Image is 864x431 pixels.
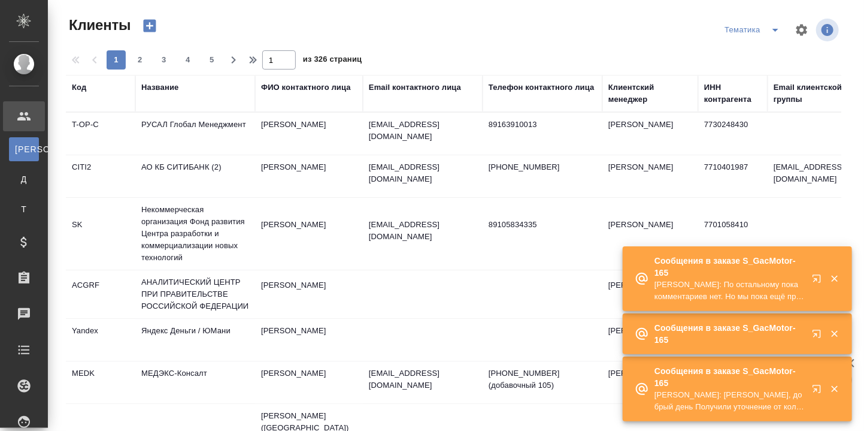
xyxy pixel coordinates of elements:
button: Открыть в новой вкладке [805,322,833,351]
p: [PERSON_NAME]: [PERSON_NAME], добрый день Получили уточнение от коллег, касательно вопроса: Перев... [654,389,804,413]
div: ФИО контактного лица [261,82,351,94]
button: 2 [131,50,150,70]
td: АО КБ СИТИБАНК (2) [135,155,255,197]
a: Т [9,197,39,221]
span: Посмотреть информацию [816,19,841,41]
p: [PHONE_NUMBER] [489,161,596,173]
td: Некоммерческая организация Фонд развития Центра разработки и коммерциализации новых технологий [135,198,255,270]
p: [PERSON_NAME]: По остальному пока комментариев нет. Но мы пока ещё проверяем. С уважением, Best r... [654,279,804,303]
div: Название [141,82,178,94]
p: [PHONE_NUMBER] (добавочный 105) [489,367,596,391]
button: Закрыть [822,273,847,284]
td: [PERSON_NAME] [255,155,363,197]
td: ACGRF [66,273,135,315]
span: 5 [202,54,222,66]
td: SK [66,213,135,255]
a: [PERSON_NAME] [9,137,39,161]
td: МЕДЭКС-Консалт [135,361,255,403]
p: Сообщения в заказе S_GacMotor-165 [654,322,804,346]
span: 3 [154,54,174,66]
button: Создать [135,16,164,36]
div: Email контактного лица [369,82,461,94]
td: Яндекс Деньги / ЮМани [135,319,255,361]
span: [PERSON_NAME] [15,143,33,155]
button: 4 [178,50,198,70]
a: Д [9,167,39,191]
p: 89163910013 [489,119,596,131]
button: Закрыть [822,328,847,339]
div: ИНН контрагента [704,82,762,106]
span: Клиенты [66,16,131,35]
td: [PERSON_NAME] [255,213,363,255]
span: Настроить таблицу [787,16,816,44]
td: [PERSON_NAME] [255,113,363,155]
p: [EMAIL_ADDRESS][DOMAIN_NAME] [369,367,477,391]
td: Yandex [66,319,135,361]
td: CITI2 [66,155,135,197]
td: MEDK [66,361,135,403]
button: 5 [202,50,222,70]
td: [PERSON_NAME] [602,273,698,315]
div: Телефон контактного лица [489,82,595,94]
td: T-OP-C [66,113,135,155]
td: [PERSON_NAME] [602,155,698,197]
button: Открыть в новой вкладке [805,377,833,406]
button: Закрыть [822,384,847,394]
td: [PERSON_NAME] [602,113,698,155]
td: [PERSON_NAME] [255,319,363,361]
td: [PERSON_NAME] [602,361,698,403]
p: Сообщения в заказе S_GacMotor-165 [654,365,804,389]
td: 7710401987 [698,155,768,197]
button: 3 [154,50,174,70]
div: Код [72,82,86,94]
span: 4 [178,54,198,66]
p: [EMAIL_ADDRESS][DOMAIN_NAME] [369,219,477,243]
td: РУСАЛ Глобал Менеджмент [135,113,255,155]
p: Сообщения в заказе S_GacMotor-165 [654,255,804,279]
td: [PERSON_NAME] [602,319,698,361]
span: Д [15,173,33,185]
span: Т [15,203,33,215]
p: [EMAIL_ADDRESS][DOMAIN_NAME] [369,161,477,185]
td: [PERSON_NAME] [255,361,363,403]
td: АНАЛИТИЧЕСКИЙ ЦЕНТР ПРИ ПРАВИТЕЛЬСТВЕ РОССИЙСКОЙ ФЕДЕРАЦИИ [135,270,255,318]
div: split button [721,20,787,40]
td: [PERSON_NAME] [602,213,698,255]
p: 89105834335 [489,219,596,231]
td: 7730248430 [698,113,768,155]
div: Клиентский менеджер [608,82,692,106]
td: 7701058410 [698,213,768,255]
p: [EMAIL_ADDRESS][DOMAIN_NAME] [369,119,477,143]
td: [PERSON_NAME] [255,273,363,315]
button: Открыть в новой вкладке [805,267,833,296]
span: из 326 страниц [303,52,362,70]
span: 2 [131,54,150,66]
